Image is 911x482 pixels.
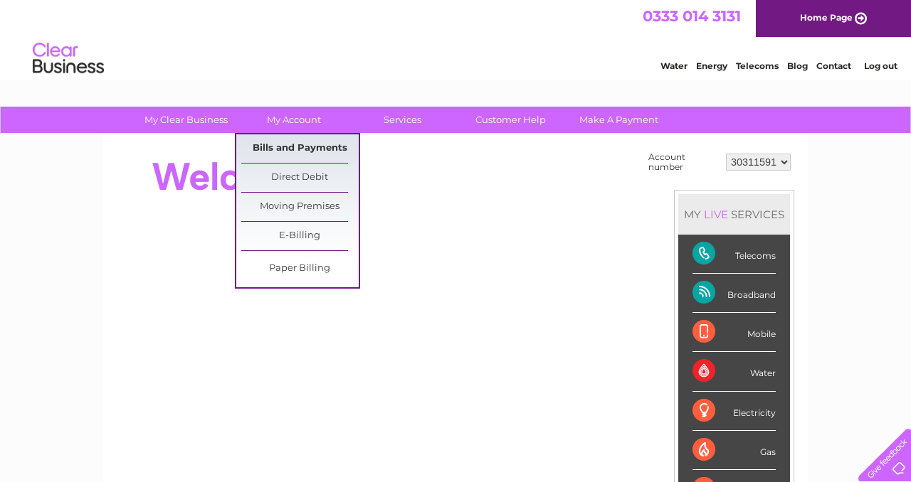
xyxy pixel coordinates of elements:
[660,60,688,71] a: Water
[693,274,776,313] div: Broadband
[693,392,776,431] div: Electricity
[560,107,678,133] a: Make A Payment
[693,313,776,352] div: Mobile
[701,208,731,221] div: LIVE
[736,60,779,71] a: Telecoms
[241,255,359,283] a: Paper Billing
[864,60,897,71] a: Log out
[241,193,359,221] a: Moving Premises
[693,235,776,274] div: Telecoms
[645,149,722,176] td: Account number
[693,352,776,391] div: Water
[127,107,245,133] a: My Clear Business
[241,164,359,192] a: Direct Debit
[816,60,851,71] a: Contact
[678,194,790,235] div: MY SERVICES
[696,60,727,71] a: Energy
[643,7,741,25] a: 0333 014 3131
[241,134,359,163] a: Bills and Payments
[236,107,353,133] a: My Account
[693,431,776,470] div: Gas
[241,222,359,250] a: E-Billing
[452,107,569,133] a: Customer Help
[787,60,808,71] a: Blog
[344,107,461,133] a: Services
[120,8,793,69] div: Clear Business is a trading name of Verastar Limited (registered in [GEOGRAPHIC_DATA] No. 3667643...
[32,37,105,80] img: logo.png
